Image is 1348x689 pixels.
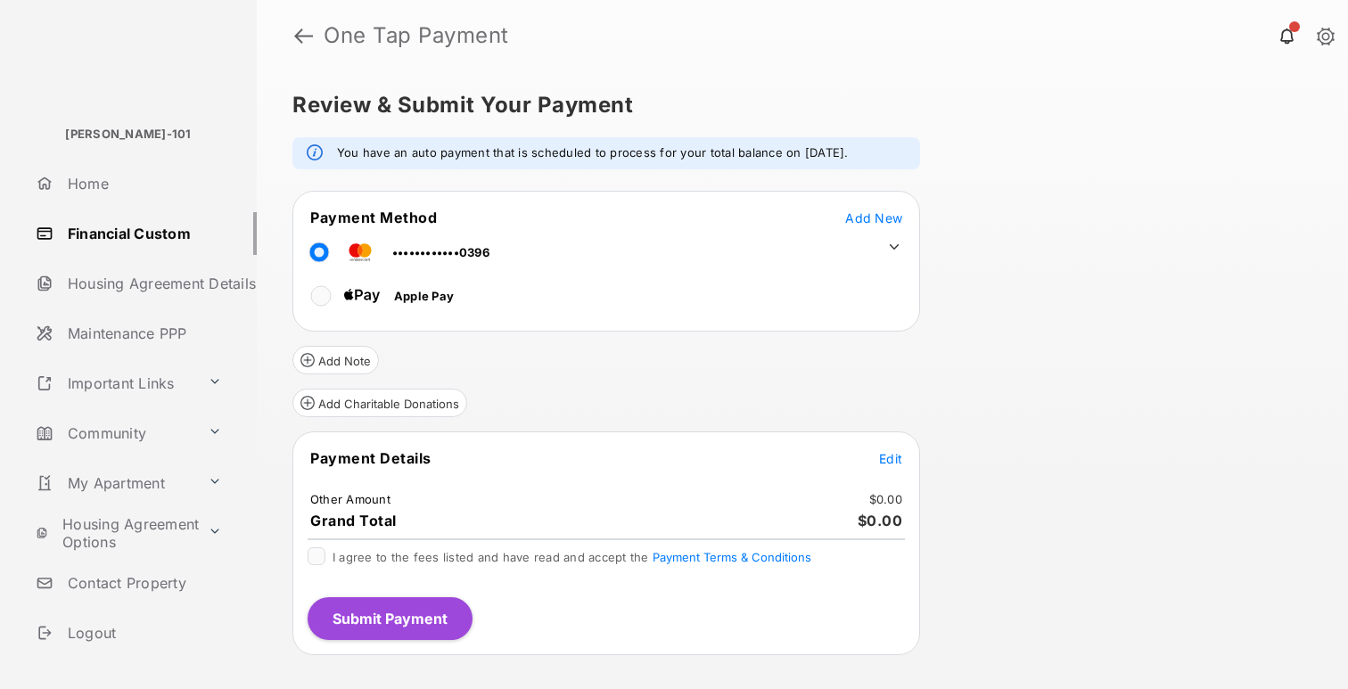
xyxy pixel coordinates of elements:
a: Important Links [29,362,201,405]
a: Housing Agreement Details [29,262,257,305]
a: Housing Agreement Options [29,512,201,554]
span: Apple Pay [394,289,454,303]
a: Community [29,412,201,455]
span: Grand Total [310,512,397,529]
button: Submit Payment [308,597,473,640]
a: Logout [29,611,257,654]
button: Add Charitable Donations [292,389,467,417]
h5: Review & Submit Your Payment [292,94,1298,116]
strong: One Tap Payment [324,25,509,46]
td: $0.00 [868,491,903,507]
button: Add New [845,209,902,226]
p: [PERSON_NAME]-101 [65,126,191,144]
span: Edit [879,451,902,466]
span: I agree to the fees listed and have read and accept the [333,550,811,564]
button: Add Note [292,346,379,374]
a: Maintenance PPP [29,312,257,355]
a: Contact Property [29,562,257,604]
a: My Apartment [29,462,201,504]
em: You have an auto payment that is scheduled to process for your total balance on [DATE]. [337,144,849,162]
a: Financial Custom [29,212,257,255]
a: Home [29,162,257,205]
span: $0.00 [858,512,903,529]
button: Edit [879,449,902,467]
span: Payment Method [310,209,437,226]
button: I agree to the fees listed and have read and accept the [653,550,811,564]
span: ••••••••••••0396 [392,245,489,259]
td: Other Amount [309,491,391,507]
span: Payment Details [310,449,432,467]
span: Add New [845,210,902,226]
